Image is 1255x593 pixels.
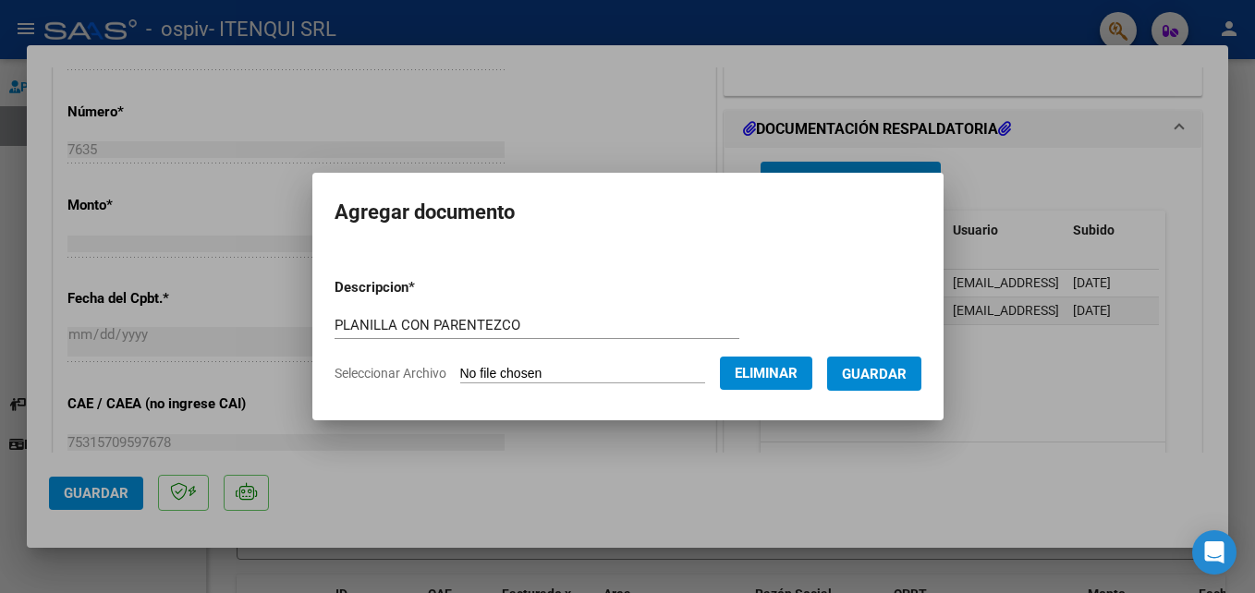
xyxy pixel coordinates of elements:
span: Guardar [842,366,907,382]
div: Open Intercom Messenger [1192,530,1237,575]
button: Eliminar [720,357,812,390]
h2: Agregar documento [335,195,921,230]
span: Eliminar [735,365,798,381]
button: Guardar [827,357,921,391]
p: Descripcion [335,277,511,298]
span: Seleccionar Archivo [335,366,446,381]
